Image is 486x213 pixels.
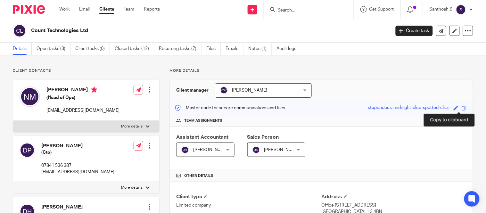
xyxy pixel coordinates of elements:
span: Get Support [369,7,394,12]
p: Limited company [176,202,321,209]
a: Clients [99,6,114,12]
p: 07841 536 387 [41,162,114,169]
a: Client tasks (0) [75,43,110,55]
span: [PERSON_NAME] [193,148,228,152]
span: Team assignments [184,118,222,123]
span: [PERSON_NAME] [264,148,300,152]
div: stupendous-midnight-blue-spotted-chair [368,104,450,112]
h4: [PERSON_NAME] [41,204,83,210]
a: Notes (1) [248,43,272,55]
span: Assistant Accountant [176,135,228,140]
h4: Client type [176,193,321,200]
img: svg%3E [20,143,35,158]
h4: [PERSON_NAME] [46,86,119,94]
p: More details [121,185,143,190]
span: Sales Person [247,135,279,140]
h4: [PERSON_NAME] [41,143,114,149]
h5: (Cto) [41,149,114,156]
a: Emails [226,43,243,55]
p: Santhosh S [430,6,453,12]
a: Create task [396,26,433,36]
p: More details [121,124,143,129]
img: svg%3E [13,24,26,37]
a: Closed tasks (12) [115,43,154,55]
i: Primary [91,86,97,93]
img: svg%3E [220,86,228,94]
a: Email [79,6,90,12]
a: Work [59,6,70,12]
h2: Count Technologies Ltd [31,27,315,34]
h5: (Head of Ops) [46,94,119,101]
h3: Client manager [176,87,209,94]
a: Recurring tasks (7) [159,43,202,55]
img: svg%3E [181,146,189,154]
p: [EMAIL_ADDRESS][DOMAIN_NAME] [46,107,119,114]
p: Master code for secure communications and files [175,105,285,111]
a: Audit logs [276,43,301,55]
img: svg%3E [456,4,466,15]
span: [PERSON_NAME] [232,88,267,93]
a: Reports [144,6,160,12]
p: Office [STREET_ADDRESS] [321,202,466,209]
a: Team [124,6,134,12]
input: Search [277,8,334,13]
a: Open tasks (3) [37,43,70,55]
h4: Address [321,193,466,200]
img: Pixie [13,5,45,14]
a: Details [13,43,32,55]
span: Other details [184,173,213,178]
img: svg%3E [252,146,260,154]
p: More details [169,68,473,73]
img: svg%3E [20,86,40,107]
a: Files [206,43,221,55]
p: [EMAIL_ADDRESS][DOMAIN_NAME] [41,169,114,175]
p: Client contacts [13,68,160,73]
